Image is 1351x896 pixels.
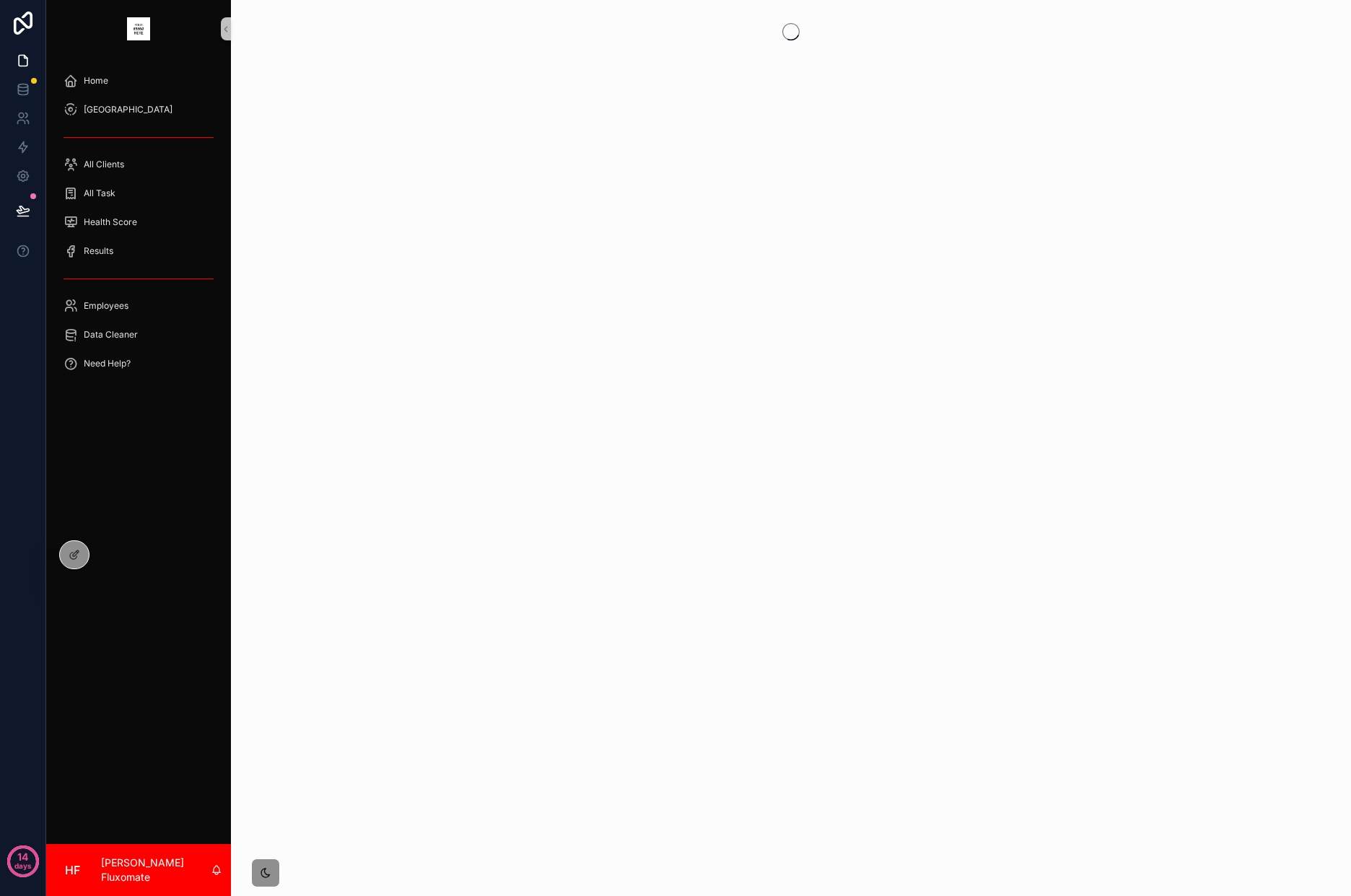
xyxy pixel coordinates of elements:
[65,861,80,879] span: HF
[55,209,222,235] a: Health Score
[84,329,138,341] span: Data Cleaner
[55,351,222,377] a: Need Help?
[127,17,150,40] img: App logo
[17,850,28,864] p: 14
[101,856,211,884] p: [PERSON_NAME] Fluxomate
[84,75,108,87] span: Home
[84,104,172,115] span: [GEOGRAPHIC_DATA]
[55,151,222,177] a: All Clients
[46,58,231,395] div: scrollable content
[55,293,222,319] a: Employees
[55,97,222,123] a: [GEOGRAPHIC_DATA]
[14,856,32,876] p: days
[84,358,131,369] span: Need Help?
[55,322,222,348] a: Data Cleaner
[84,216,137,228] span: Health Score
[84,300,128,312] span: Employees
[84,245,113,257] span: Results
[55,238,222,264] a: Results
[55,180,222,206] a: All Task
[84,159,124,170] span: All Clients
[55,68,222,94] a: Home
[84,188,115,199] span: All Task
